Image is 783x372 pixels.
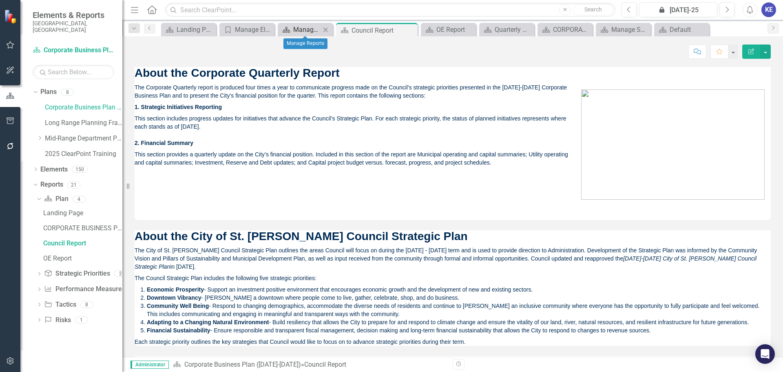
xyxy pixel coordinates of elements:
div: 2 [114,270,127,277]
img: ClearPoint%20%20Status%20v2.png [581,89,765,200]
div: 8 [61,89,74,96]
div: 21 [67,181,80,188]
p: This section includes progress updates for initiatives that advance the Council’s Strategic Plan.... [135,113,771,149]
li: - Support an investment positive environment that encourages economic growth and the development ... [147,285,771,294]
span: Elements & Reports [33,10,114,20]
a: Manage Scorecards [598,25,649,35]
a: OE Report [41,252,122,265]
strong: Economic Prosperity [147,286,204,293]
a: Long Range Planning Framework [45,118,122,128]
div: OE Report [436,25,474,35]
button: Search [573,4,613,16]
div: » [173,360,447,370]
li: - Respond to changing demographics, accommodate the diverse needs of residents and continue to [P... [147,302,771,318]
a: Corporate Business Plan ([DATE]-[DATE]) [45,103,122,112]
button: KE [761,2,776,17]
a: Quarterly Dashboard [481,25,532,35]
div: Landing Page [177,25,214,35]
strong: 1. Strategic Initiatives Reporting [135,104,222,110]
div: Council Report [304,361,346,368]
a: Landing Page [163,25,214,35]
div: Council Report [43,240,122,247]
div: Landing Page [43,209,122,217]
strong: About the City of St. [PERSON_NAME] Council Strategic Plan [135,230,468,243]
span: Search [584,6,602,13]
button: [DATE]-25 [639,2,717,17]
a: Manage Elements [221,25,272,35]
span: Administrator [130,361,169,369]
a: Landing Page [41,207,122,220]
a: Council Report [41,237,122,250]
strong: About the Corporate Quarterly Report [135,67,339,79]
a: 2025 ClearPoint Training [45,149,122,159]
div: 4 [73,196,86,203]
a: OE Report [423,25,474,35]
div: Manage Elements [235,25,272,35]
a: CORPORATE BUSINESS PLAN OVERVIEW [540,25,591,35]
img: ClearPoint Strategy [4,9,18,23]
a: Plan [44,194,68,204]
strong: 2. Financial Summary [135,140,193,146]
strong: Financial Sustainability [147,327,210,334]
a: Mid-Range Department Plans [45,134,122,143]
div: Manage Scorecards [611,25,649,35]
a: Plans [40,87,57,97]
a: CORPORATE BUSINESS PLAN OVERVIEW [41,222,122,235]
li: - [PERSON_NAME] a downtown where people come to live, gather, celebrate, shop, and do business. [147,294,771,302]
input: Search Below... [33,65,114,79]
a: Strategic Priorities [44,269,110,278]
input: Search ClearPoint... [165,3,615,17]
strong: Downtown Vibrancy [147,294,201,301]
div: Default [670,25,707,35]
div: 150 [72,166,88,173]
strong: Adapting to a Changing Natural Environment [147,319,269,325]
div: Council Report [352,25,416,36]
div: CORPORATE BUSINESS PLAN OVERVIEW [43,225,122,232]
a: Corporate Business Plan ([DATE]-[DATE]) [184,361,301,368]
strong: Community Well Being [147,303,209,309]
a: Manage Reports [280,25,321,35]
div: Manage Reports [293,25,321,35]
li: - Build resiliency that allows the City to prepare for and respond to climate change and ensure t... [147,318,771,326]
p: This section provides a quarterly update on the City’s financial position. Included in this secti... [135,149,771,167]
div: 1 [75,316,88,323]
p: The Council Strategic Plan includes the following five strategic priorities: [135,272,771,284]
a: Risks [44,316,71,325]
div: Quarterly Dashboard [495,25,532,35]
a: Corporate Business Plan ([DATE]-[DATE]) [33,46,114,55]
div: Open Intercom Messenger [755,344,775,364]
p: Each strategic priority outlines the key strategies that Council would like to focus on to advanc... [135,336,771,346]
small: [GEOGRAPHIC_DATA], [GEOGRAPHIC_DATA] [33,20,114,33]
div: OE Report [43,255,122,262]
a: Default [656,25,707,35]
a: Tactics [44,300,76,310]
div: Manage Reports [283,38,327,49]
strong: About the [GEOGRAPHIC_DATA][PERSON_NAME] Corporate Business Plan [135,356,548,368]
p: The Corporate Quarterly report is produced four times a year to communicate progress made on the ... [135,83,771,101]
p: The City of St. [PERSON_NAME] Council Strategic Plan outlines the areas Council will focus on dur... [135,246,771,272]
li: - Ensure responsible and transparent fiscal management, decision making and long-term financial s... [147,326,771,334]
a: Performance Measures [44,285,125,294]
div: [DATE]-25 [642,5,714,15]
a: Elements [40,165,68,174]
div: CORPORATE BUSINESS PLAN OVERVIEW [553,25,591,35]
div: 8 [80,301,93,308]
a: Reports [40,180,63,189]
